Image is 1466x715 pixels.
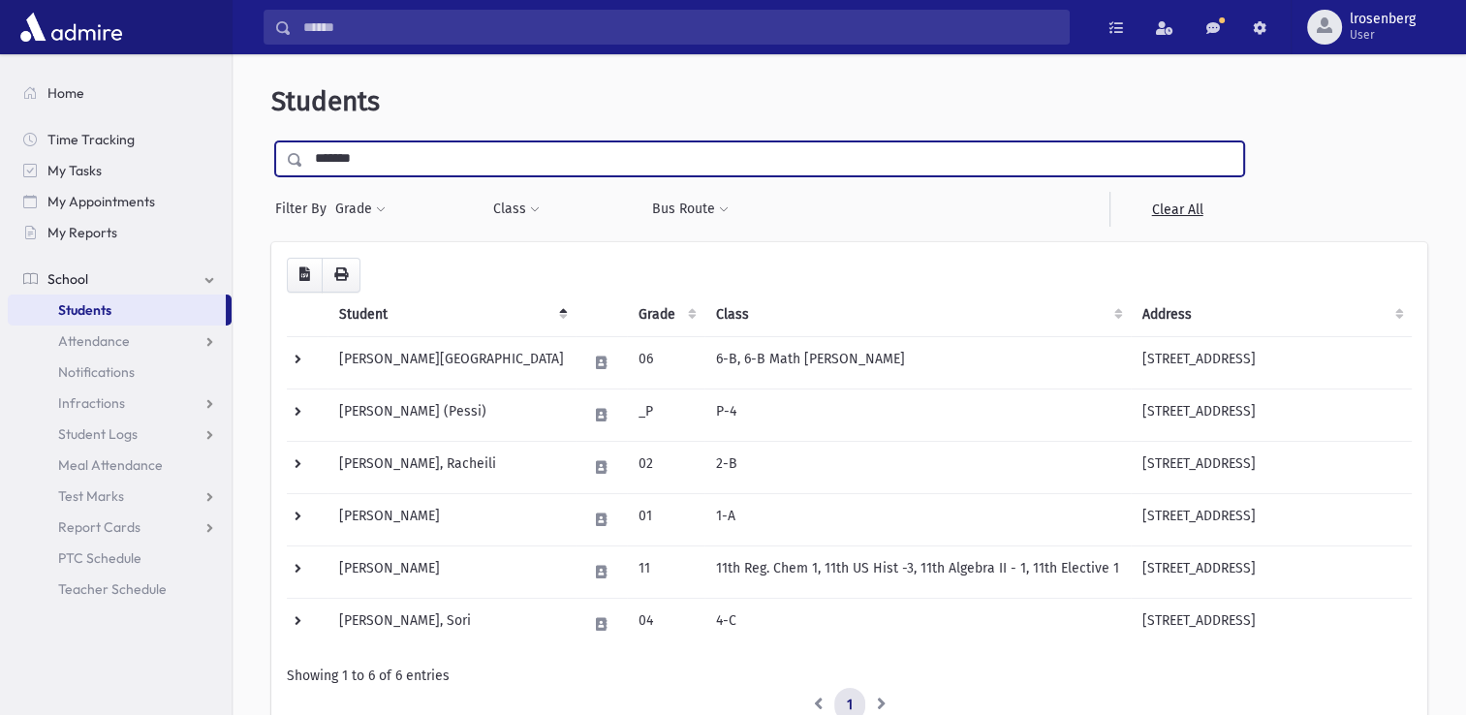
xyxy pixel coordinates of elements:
[328,545,576,598] td: [PERSON_NAME]
[704,389,1131,441] td: P-4
[704,441,1131,493] td: 2-B
[1131,293,1412,337] th: Address: activate to sort column ascending
[651,192,730,227] button: Bus Route
[47,131,135,148] span: Time Tracking
[8,326,232,357] a: Attendance
[58,363,135,381] span: Notifications
[492,192,541,227] button: Class
[1131,493,1412,545] td: [STREET_ADDRESS]
[704,598,1131,650] td: 4-C
[1131,598,1412,650] td: [STREET_ADDRESS]
[627,598,704,650] td: 04
[8,419,232,450] a: Student Logs
[287,666,1412,686] div: Showing 1 to 6 of 6 entries
[627,545,704,598] td: 11
[47,224,117,241] span: My Reports
[287,258,323,293] button: CSV
[47,193,155,210] span: My Appointments
[8,357,232,388] a: Notifications
[58,394,125,412] span: Infractions
[8,512,232,543] a: Report Cards
[8,450,232,481] a: Meal Attendance
[8,78,232,109] a: Home
[704,545,1131,598] td: 11th Reg. Chem 1, 11th US Hist -3, 11th Algebra II - 1, 11th Elective 1
[328,293,576,337] th: Student: activate to sort column descending
[8,543,232,574] a: PTC Schedule
[627,293,704,337] th: Grade: activate to sort column ascending
[328,598,576,650] td: [PERSON_NAME], Sori
[1131,545,1412,598] td: [STREET_ADDRESS]
[8,264,232,295] a: School
[58,549,141,567] span: PTC Schedule
[328,441,576,493] td: [PERSON_NAME], Racheili
[627,389,704,441] td: _P
[328,389,576,441] td: [PERSON_NAME] (Pessi)
[47,162,102,179] span: My Tasks
[8,481,232,512] a: Test Marks
[1131,441,1412,493] td: [STREET_ADDRESS]
[58,425,138,443] span: Student Logs
[8,295,226,326] a: Students
[16,8,127,47] img: AdmirePro
[627,441,704,493] td: 02
[275,199,334,219] span: Filter By
[8,388,232,419] a: Infractions
[58,301,111,319] span: Students
[292,10,1069,45] input: Search
[1109,192,1244,227] a: Clear All
[58,332,130,350] span: Attendance
[627,336,704,389] td: 06
[58,487,124,505] span: Test Marks
[8,217,232,248] a: My Reports
[58,580,167,598] span: Teacher Schedule
[58,518,140,536] span: Report Cards
[58,456,163,474] span: Meal Attendance
[1131,336,1412,389] td: [STREET_ADDRESS]
[328,336,576,389] td: [PERSON_NAME][GEOGRAPHIC_DATA]
[8,124,232,155] a: Time Tracking
[8,155,232,186] a: My Tasks
[47,84,84,102] span: Home
[8,186,232,217] a: My Appointments
[1131,389,1412,441] td: [STREET_ADDRESS]
[322,258,360,293] button: Print
[8,574,232,605] a: Teacher Schedule
[271,85,380,117] span: Students
[704,293,1131,337] th: Class: activate to sort column ascending
[334,192,387,227] button: Grade
[1350,27,1416,43] span: User
[704,336,1131,389] td: 6-B, 6-B Math [PERSON_NAME]
[47,270,88,288] span: School
[627,493,704,545] td: 01
[704,493,1131,545] td: 1-A
[328,493,576,545] td: [PERSON_NAME]
[1350,12,1416,27] span: lrosenberg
